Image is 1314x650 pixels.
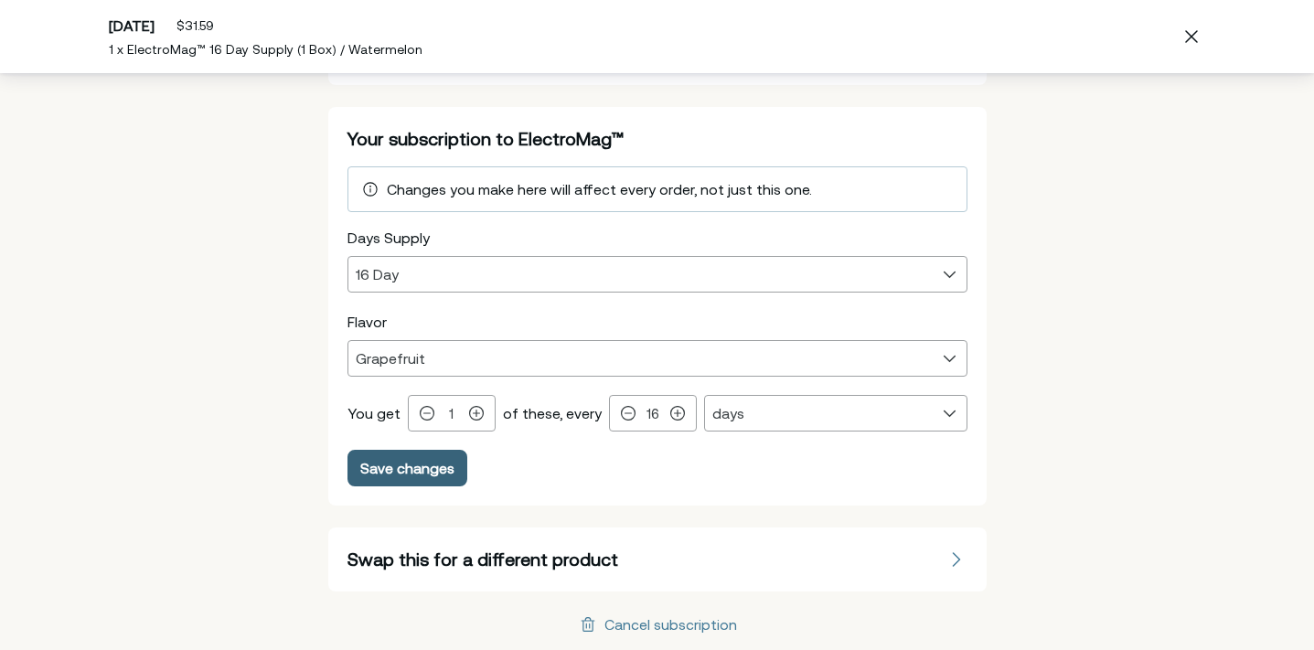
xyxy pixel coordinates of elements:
span: Your subscription to ElectroMag™ [347,128,625,149]
input: 0 [639,406,667,421]
span: Close [1177,22,1206,51]
span: $31.59 [176,18,214,33]
input: 0 [438,406,465,421]
span: Flavor [347,314,387,330]
span: Changes you make here will affect every order, not just this one. [387,181,812,197]
span: You get [347,405,401,421]
button: Save changes [347,450,467,486]
span: 1 x ElectroMag™ 16 Day Supply (1 Box) / Watermelon [109,42,422,57]
div: Cancel subscription [604,617,737,632]
span: Days Supply [347,229,430,246]
span: [DATE] [109,17,155,34]
span: of these, every [503,405,602,421]
span: Cancel subscription [577,613,737,635]
div: Save changes [360,461,454,475]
